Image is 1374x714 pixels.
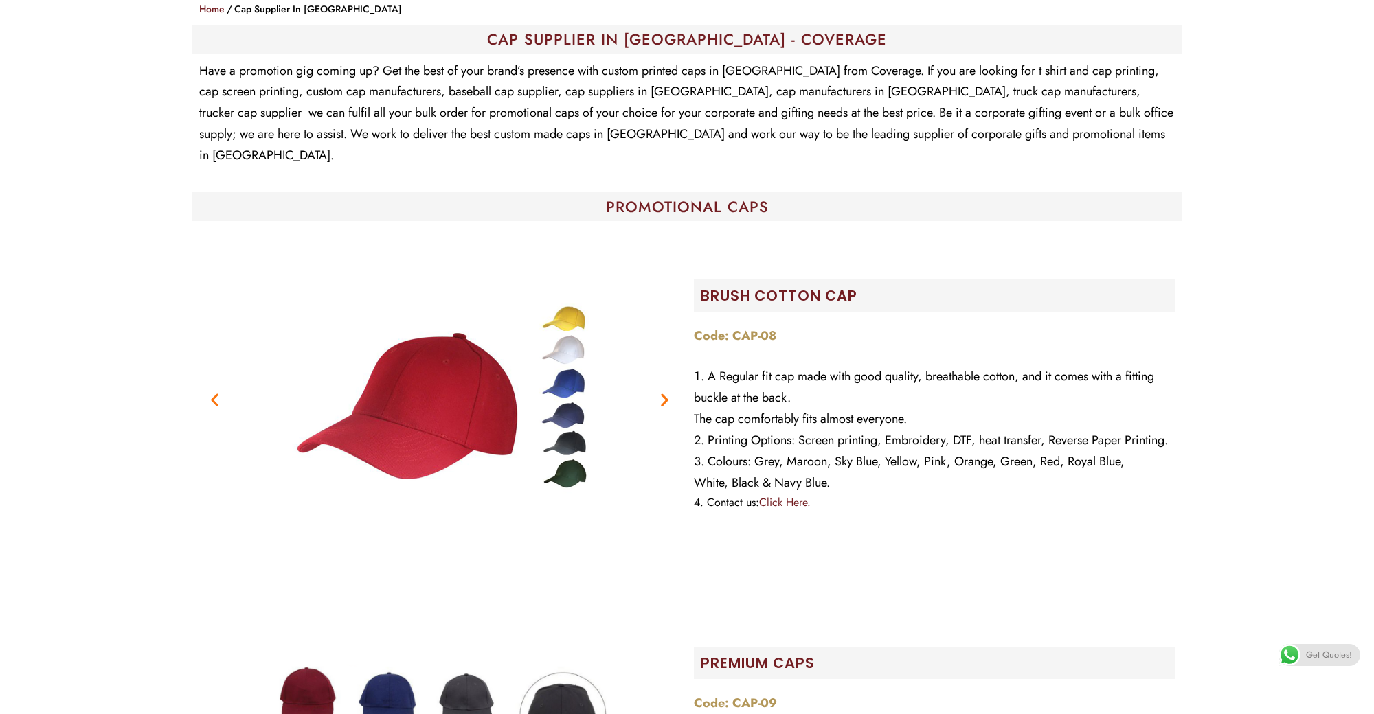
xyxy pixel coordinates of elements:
h2: PREMIUM CAPS [701,654,1175,672]
span: A Regular fit cap made with good quality, breathable cotton, and it comes with a fitting buckle a... [694,367,1154,428]
a: Click Here. [759,494,811,510]
span: Printing Options: Screen printing, Embroidery, DTF, heat transfer, Reverse Paper Printing. [708,431,1168,449]
span: Get Quotes! [1306,644,1352,666]
strong: Code: CAP-09 [694,694,777,712]
strong: Code: CAP-08 [694,327,776,345]
div: 6 / 7 [199,228,680,571]
li: Cap Supplier in [GEOGRAPHIC_DATA] [225,1,402,17]
div: Image Carousel [199,228,680,571]
h1: PROMOTIONAL CAPS [199,199,1175,214]
p: Have a promotion gig coming up? Get the best of your brand’s presence with custom printed caps in... [199,60,1175,167]
span: Colours: Grey, Maroon, Sky Blue, Yellow, Pink, Orange, Green, Red, Royal Blue, White, Black & Nav... [694,452,1125,492]
img: CAP-08-caps-coverage-6 [268,228,611,571]
a: Home [199,2,225,16]
div: Previous slide [206,391,223,408]
h1: CAP SUPPLIER IN [GEOGRAPHIC_DATA] - COVERAGE [199,32,1175,47]
h2: Brush Cotton Cap [701,286,1175,305]
div: Next slide [656,391,673,408]
li: Contact us: [694,493,1175,512]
